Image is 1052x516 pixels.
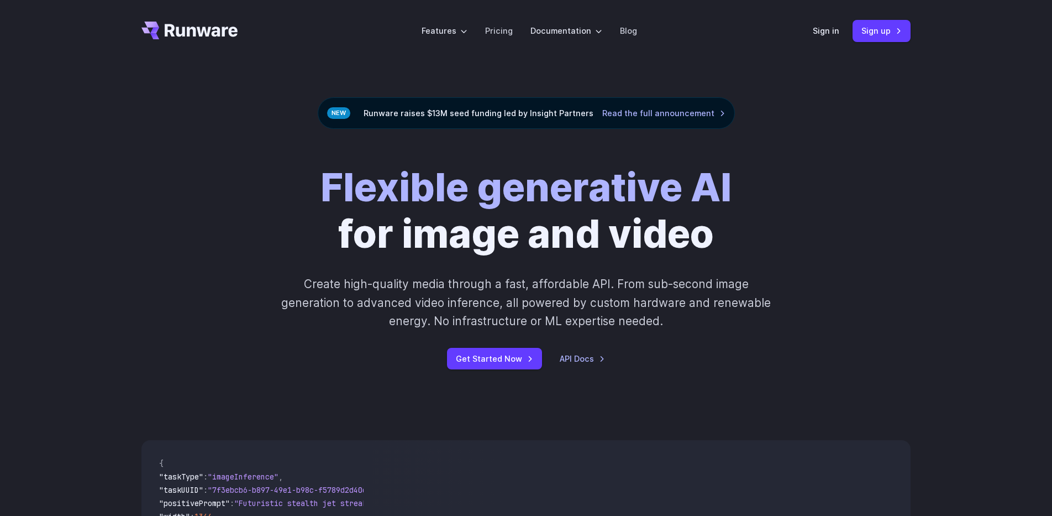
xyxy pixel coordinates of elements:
a: Go to / [141,22,238,39]
div: Runware raises $13M seed funding led by Insight Partners [318,97,735,129]
span: "imageInference" [208,472,278,482]
span: : [203,485,208,495]
a: API Docs [560,352,605,365]
label: Features [422,24,467,37]
span: : [230,498,234,508]
p: Create high-quality media through a fast, affordable API. From sub-second image generation to adv... [280,275,772,330]
a: Blog [620,24,637,37]
strong: Flexible generative AI [320,164,732,211]
span: { [159,458,164,468]
span: , [278,472,283,482]
a: Pricing [485,24,513,37]
span: "taskUUID" [159,485,203,495]
span: "taskType" [159,472,203,482]
a: Get Started Now [447,348,542,369]
span: "positivePrompt" [159,498,230,508]
span: : [203,472,208,482]
h1: for image and video [320,164,732,257]
label: Documentation [530,24,602,37]
span: "7f3ebcb6-b897-49e1-b98c-f5789d2d40d7" [208,485,376,495]
a: Sign in [813,24,839,37]
span: "Futuristic stealth jet streaking through a neon-lit cityscape with glowing purple exhaust" [234,498,637,508]
a: Sign up [853,20,911,41]
a: Read the full announcement [602,107,725,119]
